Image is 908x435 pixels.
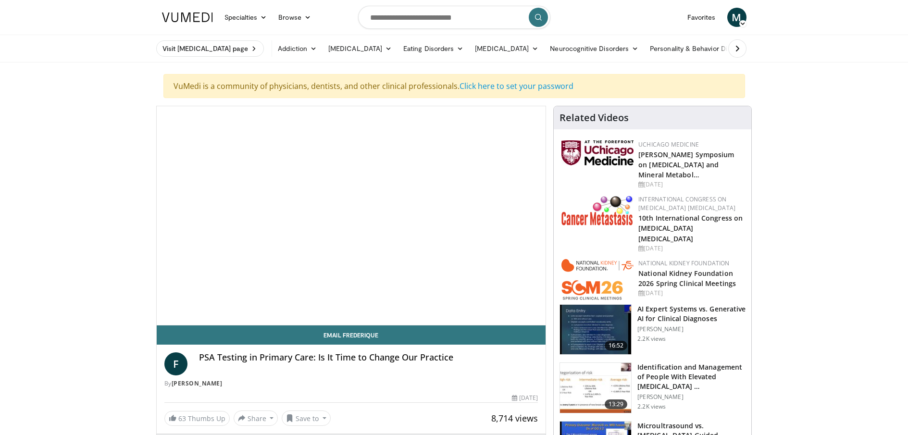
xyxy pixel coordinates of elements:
[637,403,666,410] p: 2.2K views
[164,411,230,426] a: 63 Thumbs Up
[282,410,331,426] button: Save to
[491,412,538,424] span: 8,714 views
[219,8,273,27] a: Specialties
[172,379,223,387] a: [PERSON_NAME]
[560,362,746,413] a: 13:29 Identification and Management of People With Elevated [MEDICAL_DATA] … [PERSON_NAME] 2.2K v...
[637,325,746,333] p: [PERSON_NAME]
[469,39,544,58] a: [MEDICAL_DATA]
[605,341,628,350] span: 16:52
[638,213,743,243] a: 10th International Congress on [MEDICAL_DATA] [MEDICAL_DATA]
[637,335,666,343] p: 2.2K views
[398,39,469,58] a: Eating Disorders
[605,399,628,409] span: 13:29
[638,195,735,212] a: International Congress on [MEDICAL_DATA] [MEDICAL_DATA]
[560,305,631,355] img: 1bf82db2-8afa-4218-83ea-e842702db1c4.150x105_q85_crop-smart_upscale.jpg
[561,195,634,225] img: 6ff8bc22-9509-4454-a4f8-ac79dd3b8976.png.150x105_q85_autocrop_double_scale_upscale_version-0.2.png
[162,12,213,22] img: VuMedi Logo
[638,289,744,298] div: [DATE]
[156,40,264,57] a: Visit [MEDICAL_DATA] page
[560,304,746,355] a: 16:52 AI Expert Systems vs. Generative AI for Clinical Diagnoses [PERSON_NAME] 2.2K views
[682,8,721,27] a: Favorites
[637,393,746,401] p: [PERSON_NAME]
[358,6,550,29] input: Search topics, interventions
[638,259,729,267] a: National Kidney Foundation
[234,410,278,426] button: Share
[460,81,573,91] a: Click here to set your password
[561,140,634,165] img: 5f87bdfb-7fdf-48f0-85f3-b6bcda6427bf.jpg.150x105_q85_autocrop_double_scale_upscale_version-0.2.jpg
[199,352,538,363] h4: PSA Testing in Primary Care: Is It Time to Change Our Practice
[560,363,631,413] img: f3e414da-7d1c-4e07-9ec1-229507e9276d.150x105_q85_crop-smart_upscale.jpg
[157,106,546,325] video-js: Video Player
[512,394,538,402] div: [DATE]
[638,244,744,253] div: [DATE]
[638,150,734,179] a: [PERSON_NAME] Symposium on [MEDICAL_DATA] and Mineral Metabol…
[644,39,766,58] a: Personality & Behavior Disorders
[272,39,323,58] a: Addiction
[638,269,736,288] a: National Kidney Foundation 2026 Spring Clinical Meetings
[561,259,634,300] img: 79503c0a-d5ce-4e31-88bd-91ebf3c563fb.png.150x105_q85_autocrop_double_scale_upscale_version-0.2.png
[638,180,744,189] div: [DATE]
[544,39,644,58] a: Neurocognitive Disorders
[157,325,546,345] a: Email Frederique
[273,8,317,27] a: Browse
[638,140,699,149] a: UChicago Medicine
[178,414,186,423] span: 63
[323,39,398,58] a: [MEDICAL_DATA]
[637,362,746,391] h3: Identification and Management of People With Elevated [MEDICAL_DATA] …
[163,74,745,98] div: VuMedi is a community of physicians, dentists, and other clinical professionals.
[637,304,746,323] h3: AI Expert Systems vs. Generative AI for Clinical Diagnoses
[727,8,746,27] a: M
[560,112,629,124] h4: Related Videos
[164,379,538,388] div: By
[164,352,187,375] a: F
